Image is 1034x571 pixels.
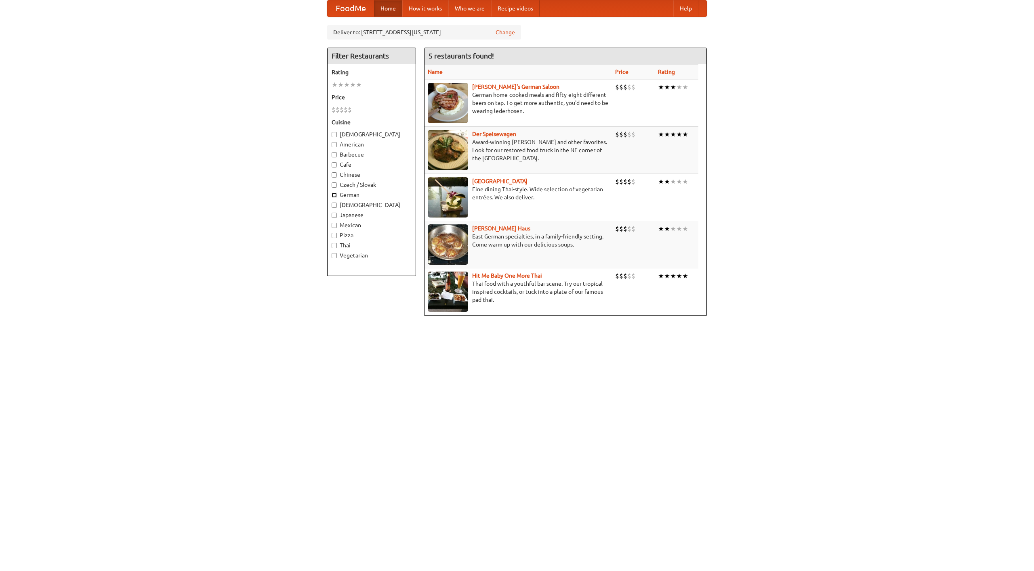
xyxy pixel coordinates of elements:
li: $ [340,105,344,114]
li: ★ [676,272,682,280]
li: ★ [682,224,688,233]
input: Japanese [332,213,337,218]
li: $ [619,130,623,139]
li: ★ [670,177,676,186]
li: $ [615,224,619,233]
li: ★ [670,224,676,233]
h5: Rating [332,68,412,76]
p: Thai food with a youthful bar scene. Try our tropical inspired cocktails, or tuck into a plate of... [428,280,609,304]
li: ★ [658,224,664,233]
li: ★ [670,272,676,280]
img: babythai.jpg [428,272,468,312]
li: $ [623,130,627,139]
li: ★ [658,177,664,186]
label: Cafe [332,161,412,169]
label: Pizza [332,231,412,239]
h4: Filter Restaurants [328,48,416,64]
li: ★ [658,130,664,139]
li: ★ [670,130,676,139]
li: $ [619,224,623,233]
h5: Price [332,93,412,101]
li: $ [619,83,623,92]
li: $ [627,177,631,186]
li: $ [631,130,635,139]
li: $ [631,177,635,186]
b: Hit Me Baby One More Thai [472,272,542,279]
input: Vegetarian [332,253,337,258]
img: speisewagen.jpg [428,130,468,170]
img: esthers.jpg [428,83,468,123]
li: ★ [658,83,664,92]
label: Japanese [332,211,412,219]
a: [PERSON_NAME] Haus [472,225,530,232]
a: Home [374,0,402,17]
li: ★ [664,224,670,233]
label: [DEMOGRAPHIC_DATA] [332,130,412,138]
input: Chinese [332,172,337,178]
li: $ [615,130,619,139]
img: satay.jpg [428,177,468,218]
a: Name [428,69,443,75]
label: Thai [332,241,412,249]
li: $ [627,130,631,139]
li: ★ [664,272,670,280]
label: Mexican [332,221,412,229]
li: $ [336,105,340,114]
li: ★ [676,83,682,92]
label: Vegetarian [332,251,412,259]
input: Pizza [332,233,337,238]
a: FoodMe [328,0,374,17]
a: [PERSON_NAME]'s German Saloon [472,84,559,90]
li: $ [332,105,336,114]
a: How it works [402,0,448,17]
label: Barbecue [332,151,412,159]
a: Who we are [448,0,491,17]
p: Award-winning [PERSON_NAME] and other favorites. Look for our restored food truck in the NE corne... [428,138,609,162]
p: East German specialties, in a family-friendly setting. Come warm up with our delicious soups. [428,232,609,249]
input: American [332,142,337,147]
li: $ [623,177,627,186]
div: Deliver to: [STREET_ADDRESS][US_STATE] [327,25,521,40]
li: ★ [682,83,688,92]
li: ★ [676,224,682,233]
input: [DEMOGRAPHIC_DATA] [332,203,337,208]
li: $ [615,177,619,186]
li: $ [344,105,348,114]
li: ★ [682,272,688,280]
input: Czech / Slovak [332,182,337,188]
li: ★ [350,80,356,89]
input: Mexican [332,223,337,228]
li: $ [627,224,631,233]
label: German [332,191,412,199]
li: ★ [664,83,670,92]
li: ★ [682,130,688,139]
li: $ [631,272,635,280]
li: ★ [356,80,362,89]
li: ★ [664,130,670,139]
li: ★ [332,80,338,89]
a: Recipe videos [491,0,540,17]
li: $ [623,224,627,233]
li: ★ [682,177,688,186]
input: [DEMOGRAPHIC_DATA] [332,132,337,137]
li: ★ [658,272,664,280]
img: kohlhaus.jpg [428,224,468,265]
li: $ [623,83,627,92]
li: $ [627,83,631,92]
a: Der Speisewagen [472,131,516,137]
input: Barbecue [332,152,337,157]
li: ★ [338,80,344,89]
input: Cafe [332,162,337,167]
input: Thai [332,243,337,248]
li: $ [615,83,619,92]
li: $ [619,177,623,186]
li: ★ [344,80,350,89]
a: Rating [658,69,675,75]
li: $ [631,83,635,92]
h5: Cuisine [332,118,412,126]
p: Fine dining Thai-style. Wide selection of vegetarian entrées. We also deliver. [428,185,609,201]
label: [DEMOGRAPHIC_DATA] [332,201,412,209]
